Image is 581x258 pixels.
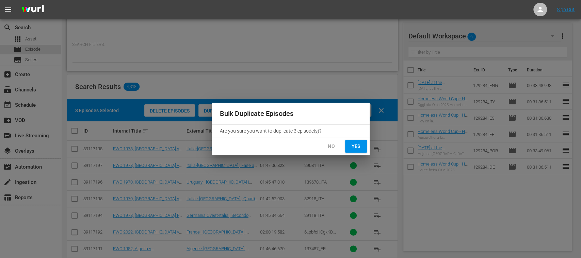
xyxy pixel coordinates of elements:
[321,140,342,153] button: No
[4,5,12,14] span: menu
[351,142,361,151] span: Yes
[220,108,361,119] h2: Bulk Duplicate Episodes
[326,142,337,151] span: No
[212,125,370,137] div: Are you sure you want to duplicate 3 episode(s)?
[557,7,575,12] a: Sign Out
[345,140,367,153] button: Yes
[16,2,49,18] img: ans4CAIJ8jUAAAAAAAAAAAAAAAAAAAAAAAAgQb4GAAAAAAAAAAAAAAAAAAAAAAAAJMjXAAAAAAAAAAAAAAAAAAAAAAAAgAT5G...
